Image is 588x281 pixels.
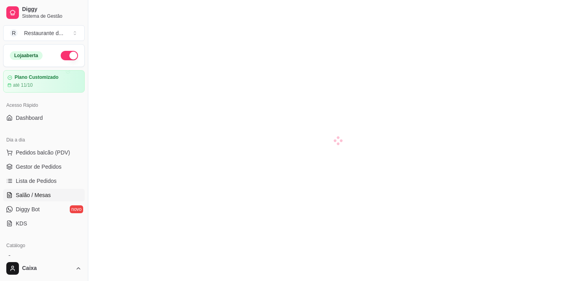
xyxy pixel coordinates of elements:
[22,6,82,13] span: Diggy
[16,177,57,185] span: Lista de Pedidos
[22,265,72,272] span: Caixa
[3,146,85,159] button: Pedidos balcão (PDV)
[16,163,61,171] span: Gestor de Pedidos
[3,160,85,173] a: Gestor de Pedidos
[3,217,85,230] a: KDS
[16,220,27,227] span: KDS
[24,29,63,37] div: Restaurante d ...
[3,3,85,22] a: DiggySistema de Gestão
[3,25,85,41] button: Select a team
[16,114,43,122] span: Dashboard
[3,203,85,216] a: Diggy Botnovo
[16,191,51,199] span: Salão / Mesas
[10,29,18,37] span: R
[3,175,85,187] a: Lista de Pedidos
[16,205,40,213] span: Diggy Bot
[3,134,85,146] div: Dia a dia
[3,189,85,201] a: Salão / Mesas
[3,70,85,93] a: Plano Customizadoaté 11/10
[61,51,78,60] button: Alterar Status
[13,82,33,88] article: até 11/10
[3,99,85,112] div: Acesso Rápido
[3,239,85,252] div: Catálogo
[16,149,70,156] span: Pedidos balcão (PDV)
[3,259,85,278] button: Caixa
[10,51,43,60] div: Loja aberta
[22,13,82,19] span: Sistema de Gestão
[3,112,85,124] a: Dashboard
[15,74,58,80] article: Plano Customizado
[3,252,85,264] a: Produtos
[16,254,38,262] span: Produtos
